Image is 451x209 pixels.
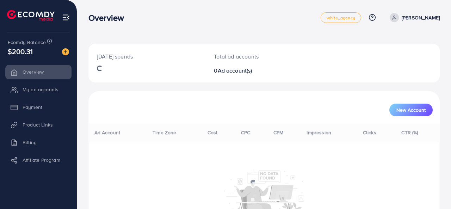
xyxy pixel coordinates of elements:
[97,52,197,61] p: [DATE] spends
[62,48,69,55] img: image
[387,13,440,22] a: [PERSON_NAME]
[214,52,285,61] p: Total ad accounts
[62,13,70,21] img: menu
[8,39,46,46] span: Ecomdy Balance
[7,10,55,21] img: logo
[88,13,130,23] h3: Overview
[327,16,355,20] span: white_agency
[396,107,426,112] span: New Account
[8,46,33,56] span: $200.31
[214,67,285,74] h2: 0
[389,104,433,116] button: New Account
[321,12,361,23] a: white_agency
[402,13,440,22] p: [PERSON_NAME]
[218,67,252,74] span: Ad account(s)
